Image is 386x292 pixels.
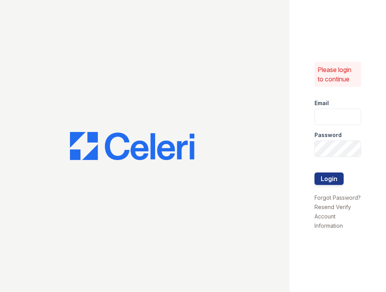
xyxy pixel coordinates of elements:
[314,99,329,107] label: Email
[314,204,351,229] a: Resend Verify Account Information
[314,131,342,139] label: Password
[318,65,358,84] p: Please login to continue
[70,132,194,160] img: CE_Logo_Blue-a8612792a0a2168367f1c8372b55b34899dd931a85d93a1a3d3e32e68fde9ad4.png
[314,172,344,185] button: Login
[314,194,361,201] a: Forgot Password?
